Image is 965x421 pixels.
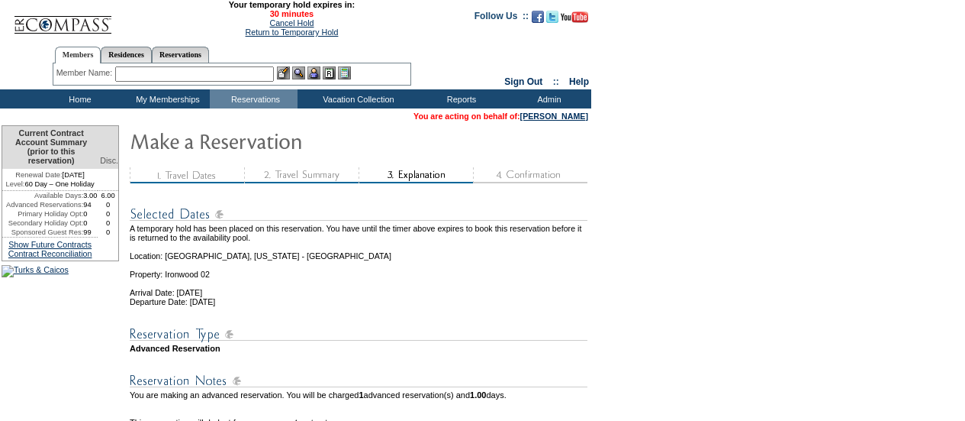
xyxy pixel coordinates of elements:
td: Property: Ironwood 02 [130,261,590,279]
span: Renewal Date: [15,170,62,180]
td: 0 [83,219,98,228]
td: 3.00 [83,191,98,200]
td: Vacation Collection [298,89,416,108]
img: Reservation Dates [130,205,587,224]
img: step1_state3.gif [130,167,244,183]
img: step3_state2.gif [359,167,473,183]
a: Return to Temporary Hold [246,28,339,37]
td: Admin [503,89,591,108]
img: View [292,66,305,79]
img: Reservation Notes [130,371,587,390]
img: Reservation Type [130,325,587,344]
img: step4_state1.gif [473,167,587,183]
img: b_calculator.gif [338,66,351,79]
span: You are acting on behalf of: [413,112,588,121]
td: Available Days: [2,191,83,200]
img: b_edit.gif [277,66,290,79]
a: Contract Reconciliation [8,249,92,258]
td: [DATE] [2,169,98,180]
td: 0 [98,209,118,219]
td: 0 [98,228,118,237]
img: step2_state3.gif [244,167,359,183]
td: Home [34,89,122,108]
td: 99 [83,228,98,237]
a: Help [569,76,589,87]
td: 0 [98,200,118,209]
span: Disc. [100,156,118,165]
b: 1.00 [470,390,486,400]
a: Sign Out [504,76,542,87]
a: Cancel Hold [269,18,314,28]
td: Reports [416,89,503,108]
img: Make Reservation [130,125,435,156]
td: Advanced Reservation [130,344,590,353]
td: A temporary hold has been placed on this reservation. You have until the timer above expires to b... [130,224,590,242]
td: 6.00 [98,191,118,200]
a: Members [55,47,101,63]
a: Follow us on Twitter [546,15,558,24]
b: 1 [359,390,363,400]
td: Advanced Reservations: [2,200,83,209]
td: Sponsored Guest Res: [2,228,83,237]
td: Departure Date: [DATE] [130,297,590,306]
td: Primary Holiday Opt: [2,209,83,219]
td: 60 Day – One Holiday [2,180,98,191]
img: Follow us on Twitter [546,11,558,23]
td: Location: [GEOGRAPHIC_DATA], [US_STATE] - [GEOGRAPHIC_DATA] [130,242,590,261]
span: 30 minutes [120,9,463,18]
a: [PERSON_NAME] [520,112,588,121]
img: Turks & Caicos [2,265,69,277]
td: Follow Us :: [474,9,529,28]
div: Member Name: [56,66,115,79]
img: Become our fan on Facebook [532,11,544,23]
td: Secondary Holiday Opt: [2,219,83,228]
a: Residences [101,47,152,63]
a: Reservations [152,47,209,63]
a: Show Future Contracts [8,240,92,249]
td: Reservations [210,89,298,108]
td: 0 [83,209,98,219]
span: Level: [6,180,25,189]
td: Current Contract Account Summary (prior to this reservation) [2,126,98,169]
td: You are making an advanced reservation. You will be charged advanced reservation(s) and days. [130,390,590,409]
img: Compass Home [13,3,112,34]
img: Subscribe to our YouTube Channel [561,11,588,23]
a: Subscribe to our YouTube Channel [561,15,588,24]
td: Arrival Date: [DATE] [130,279,590,297]
span: :: [553,76,559,87]
td: 0 [98,219,118,228]
img: Impersonate [307,66,320,79]
img: Reservations [323,66,336,79]
td: My Memberships [122,89,210,108]
a: Become our fan on Facebook [532,15,544,24]
td: 94 [83,200,98,209]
